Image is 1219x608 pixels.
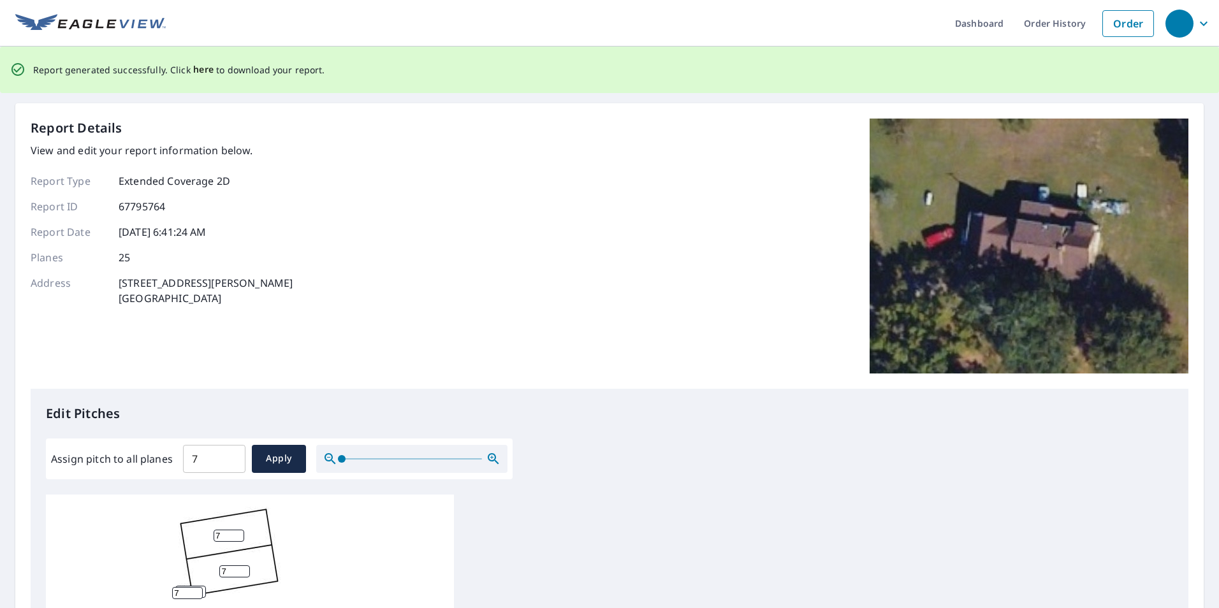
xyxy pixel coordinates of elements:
[33,62,325,78] p: Report generated successfully. Click to download your report.
[1102,10,1154,37] a: Order
[51,451,173,467] label: Assign pitch to all planes
[119,250,130,265] p: 25
[31,199,107,214] p: Report ID
[46,404,1173,423] p: Edit Pitches
[31,275,107,306] p: Address
[119,224,207,240] p: [DATE] 6:41:24 AM
[183,441,245,477] input: 00.0
[262,451,296,467] span: Apply
[870,119,1188,373] img: Top image
[31,119,122,138] p: Report Details
[119,199,165,214] p: 67795764
[193,62,214,78] button: here
[31,143,293,158] p: View and edit your report information below.
[31,173,107,189] p: Report Type
[252,445,306,473] button: Apply
[31,250,107,265] p: Planes
[15,14,166,33] img: EV Logo
[119,275,293,306] p: [STREET_ADDRESS][PERSON_NAME] [GEOGRAPHIC_DATA]
[31,224,107,240] p: Report Date
[119,173,230,189] p: Extended Coverage 2D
